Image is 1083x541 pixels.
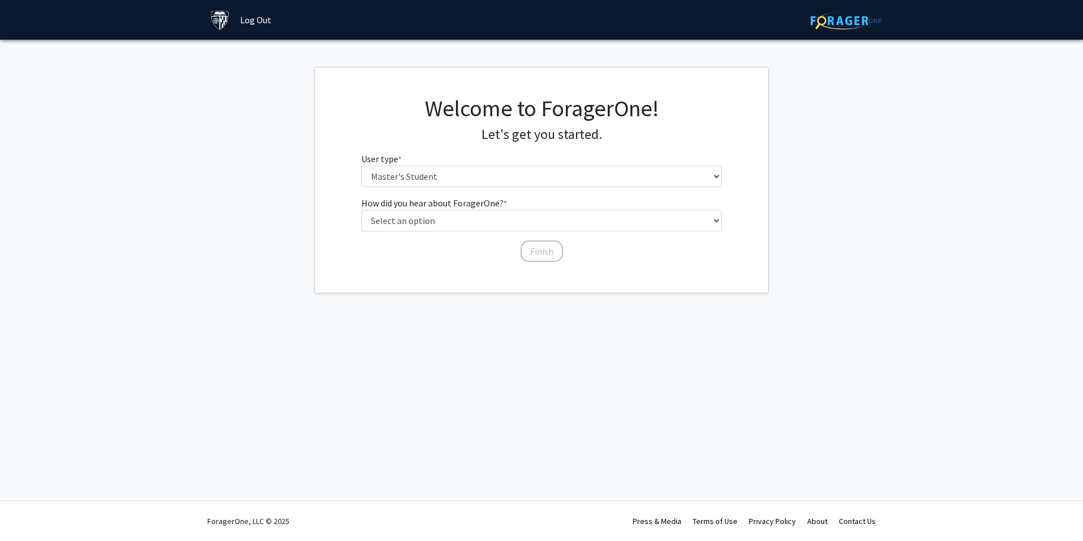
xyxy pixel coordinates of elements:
[633,516,681,526] a: Press & Media
[361,95,722,122] h1: Welcome to ForagerOne!
[361,196,507,210] label: How did you hear about ForagerOne?
[693,516,737,526] a: Terms of Use
[839,516,876,526] a: Contact Us
[361,126,722,143] h4: Let's get you started.
[811,12,881,29] img: ForagerOne Logo
[207,501,289,541] div: ForagerOne, LLC © 2025
[521,240,563,262] button: Finish
[749,516,796,526] a: Privacy Policy
[210,10,230,30] img: Johns Hopkins University Logo
[8,490,48,532] iframe: Chat
[807,516,828,526] a: About
[361,152,402,166] label: User type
